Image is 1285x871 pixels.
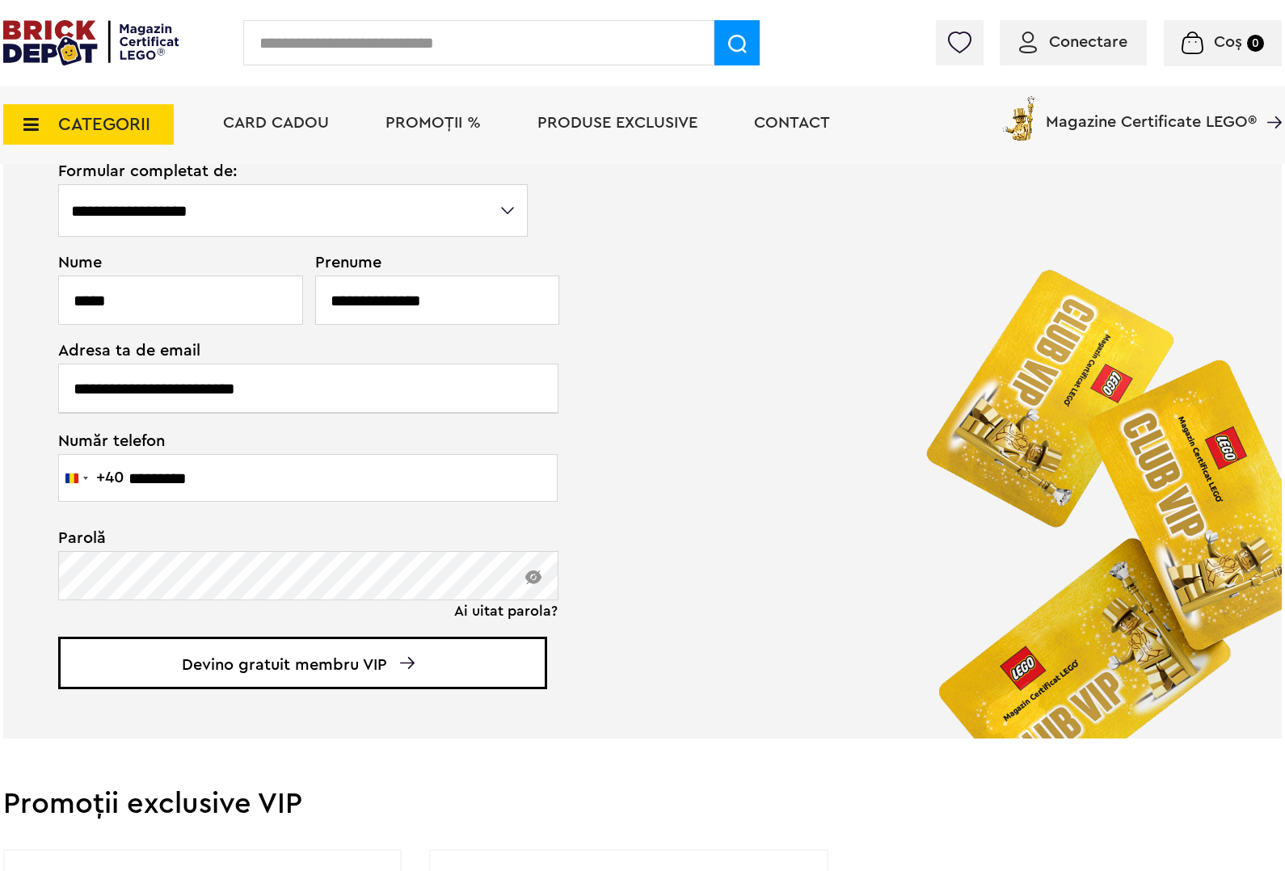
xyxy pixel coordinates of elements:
[58,255,294,271] span: Nume
[315,255,530,271] span: Prenume
[385,115,481,131] a: PROMOȚII %
[1019,34,1127,50] a: Conectare
[1214,34,1242,50] span: Coș
[223,115,329,131] a: Card Cadou
[1049,34,1127,50] span: Conectare
[58,343,529,359] span: Adresa ta de email
[1257,93,1282,109] a: Magazine Certificate LEGO®
[58,637,547,689] span: Devino gratuit membru VIP
[537,115,697,131] a: Produse exclusive
[59,455,124,501] button: Selected country
[58,163,529,179] span: Formular completat de:
[1046,93,1257,130] span: Magazine Certificate LEGO®
[899,242,1282,738] img: vip_page_image
[58,530,529,546] span: Parolă
[58,116,150,133] span: CATEGORII
[1247,35,1264,52] small: 0
[400,657,415,669] img: Arrow%20-%20Down.svg
[3,789,1282,818] h2: Promoții exclusive VIP
[454,603,558,619] a: Ai uitat parola?
[58,431,529,449] span: Număr telefon
[754,115,830,131] a: Contact
[96,469,124,486] div: +40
